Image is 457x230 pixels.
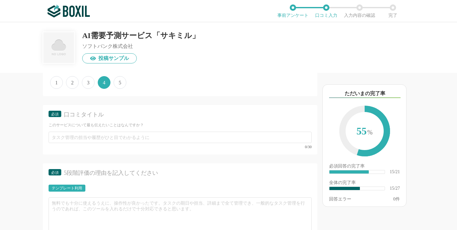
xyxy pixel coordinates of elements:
div: このサービスについて最も伝えたいことはなんですか？ [49,122,312,128]
div: ただいまの完了率 [329,90,401,98]
div: ソフトバンク株式会社 [82,44,200,49]
span: 5 [114,76,126,89]
span: % [367,129,373,136]
div: テンプレート利用 [52,186,82,190]
div: 回答エラー [329,197,351,201]
div: ​ [329,187,360,190]
li: 完了 [376,4,409,18]
div: 口コミタイトル [64,111,301,119]
span: 2 [66,76,79,89]
img: ボクシルSaaS_ロゴ [48,5,90,17]
li: 事前アンケート [276,4,309,18]
div: AI需要予測サービス「サキミル」 [82,32,200,39]
div: 0/30 [49,145,312,149]
input: タスク管理の担当や履歴がひと目でわかるように [49,132,312,143]
span: 4 [98,76,110,89]
span: 0 [393,197,395,201]
div: 必須回答の完了率 [329,164,400,170]
span: 55 [346,112,384,151]
div: 件 [393,197,400,201]
span: 3 [82,76,95,89]
span: 投稿サンプル [98,56,129,61]
div: 全体の完了率 [329,181,400,186]
span: 1 [50,76,63,89]
div: ​ [329,170,369,174]
div: 15/21 [390,170,400,174]
li: 入力内容の確認 [343,4,376,18]
span: 必須 [51,112,59,116]
div: 15/27 [390,186,400,191]
li: 口コミ入力 [309,4,343,18]
span: 必須 [51,170,59,175]
div: 5段階評価の理由を記入してください [64,169,301,177]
